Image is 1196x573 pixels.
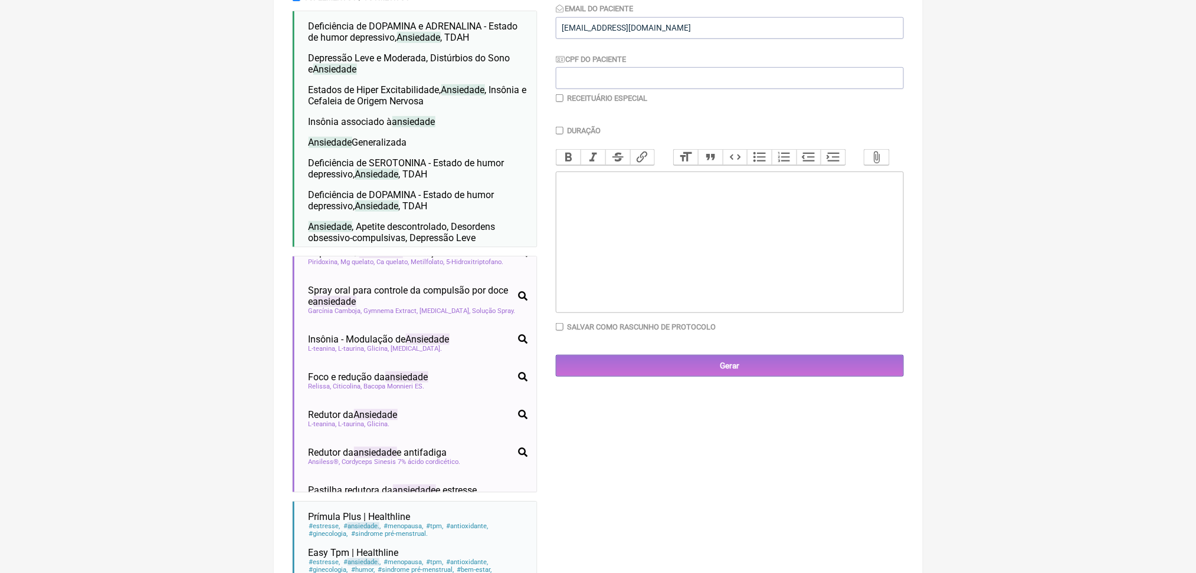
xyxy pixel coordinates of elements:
span: Ansiless® [309,458,340,466]
span: Bacopa Monnieri ES [364,383,425,390]
span: Insônia associado à [309,116,435,127]
span: Gymnema Extract [364,307,418,315]
span: ansiedade [385,371,428,383]
span: Glicina [368,345,389,353]
span: Metilfolato [411,258,445,266]
span: Ansiedade [355,200,399,212]
button: Italic [581,150,605,165]
span: Ansiedade [441,84,485,95]
span: L-teanina [309,345,337,353]
span: Ansiedade [355,169,399,180]
span: estresse [309,522,341,530]
span: Cordyceps Sinesis 7% ácido cordicético [342,458,461,466]
span: Ansiedade [397,32,441,43]
span: Solução Spray [473,307,516,315]
span: [MEDICAL_DATA] [420,307,471,315]
span: sindrome pré-menstrual [350,530,428,538]
span: [MEDICAL_DATA] [391,345,443,353]
span: estresse [309,558,341,566]
span: tpm [425,522,444,530]
button: Strikethrough [605,150,630,165]
span: L-teanina [309,420,337,428]
span: tpm [425,558,444,566]
span: Deficiência de DOPAMINA e ADRENALINA - Estado de humor depressivo, , TDAH [309,21,518,43]
span: Ansiedade [309,137,352,148]
span: Prímula Plus | Healthline [309,511,411,522]
span: ansiedade [348,558,379,566]
span: Pastilha redutora da e estresse [309,485,477,496]
span: ansiedade [354,447,397,458]
label: Receituário Especial [567,94,647,103]
button: Numbers [772,150,797,165]
button: Increase Level [821,150,846,165]
span: Ansiedade [309,221,352,232]
span: antioxidante [445,522,489,530]
span: ansiedade [348,522,379,530]
span: ginecologia [309,530,349,538]
span: Ansiedade [406,334,450,345]
span: 5-Hidroxitriptofano [447,258,504,266]
button: Attach Files [864,150,889,165]
span: Estados de Hiper Excitabilidade, , Insônia e Cefaleia de Origem Nervosa [309,84,527,107]
button: Bullets [747,150,772,165]
span: Ansiedade [313,64,357,75]
span: Easy Tpm | Healthline [309,547,399,558]
span: Mg quelato [341,258,375,266]
span: Piridoxina [309,258,339,266]
span: Generalizada [309,137,407,148]
button: Bold [556,150,581,165]
span: Citicolina [333,383,362,390]
label: Salvar como rascunho de Protocolo [567,322,716,331]
span: ansiedade [313,296,356,307]
span: L-taurina [339,420,366,428]
span: Depressão Leve e Moderada, Distúrbios do Sono e [309,52,510,75]
button: Quote [698,150,723,165]
span: Deficiência de DOPAMINA - Estado de humor depressivo, , TDAH [309,189,494,212]
span: Relissa [309,383,332,390]
span: Ansiedade [354,409,398,420]
label: Email do Paciente [556,4,634,13]
button: Code [723,150,748,165]
button: Link [630,150,655,165]
span: Insônia - Modulação de [309,334,450,345]
span: ansiedade [393,485,436,496]
span: , Apetite descontrolado, Desordens obsessivo-compulsivas, Depressão Leve [309,221,496,243]
span: Redutor da [309,409,398,420]
span: Redutor da e antifadiga [309,447,447,458]
span: L-taurina [339,345,366,353]
span: Spray oral para controle da compulsão por doce e [309,285,513,307]
span: menopausa [383,522,424,530]
label: CPF do Paciente [556,55,627,64]
span: Foco e redução da [309,371,428,383]
span: menopausa [383,558,424,566]
input: Gerar [556,355,904,377]
span: Deficiência de SEROTONINA - Estado de humor depressivo, , TDAH [309,157,504,180]
span: antioxidante [445,558,489,566]
label: Duração [567,126,601,135]
span: Glicina [368,420,390,428]
span: ansiedade [392,116,435,127]
span: Ca quelato [377,258,409,266]
button: Heading [674,150,699,165]
span: Garcínia Camboja [309,307,362,315]
button: Decrease Level [797,150,821,165]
